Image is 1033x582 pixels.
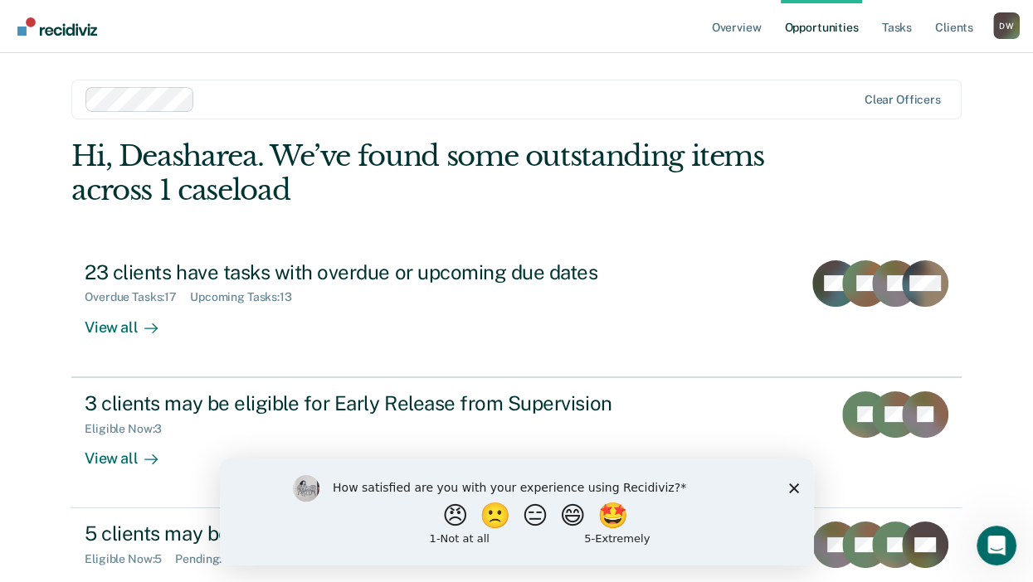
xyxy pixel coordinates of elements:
div: Upcoming Tasks : 13 [190,290,305,304]
div: Overdue Tasks : 17 [85,290,190,304]
div: Hi, Deasharea. We’ve found some outstanding items across 1 caseload [71,139,783,207]
div: Clear officers [865,93,941,107]
div: 3 clients may be eligible for Early Release from Supervision [85,391,667,415]
div: D W [993,12,1020,39]
iframe: Intercom live chat [977,526,1016,565]
a: 23 clients have tasks with overdue or upcoming due datesOverdue Tasks:17Upcoming Tasks:13View all [71,247,962,377]
div: 23 clients have tasks with overdue or upcoming due dates [85,260,667,284]
div: 5 clients may be eligible for Annual Report Status [85,521,667,546]
div: Eligible Now : 5 [85,552,175,566]
a: 3 clients may be eligible for Early Release from SupervisionEligible Now:3View all [71,377,962,508]
div: View all [85,435,178,468]
div: View all [85,304,178,337]
button: Profile dropdown button [993,12,1020,39]
img: Recidiviz [17,17,97,36]
iframe: Survey by Kim from Recidiviz [220,458,814,565]
div: Pending : 2 [175,552,241,566]
div: Eligible Now : 3 [85,422,175,436]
